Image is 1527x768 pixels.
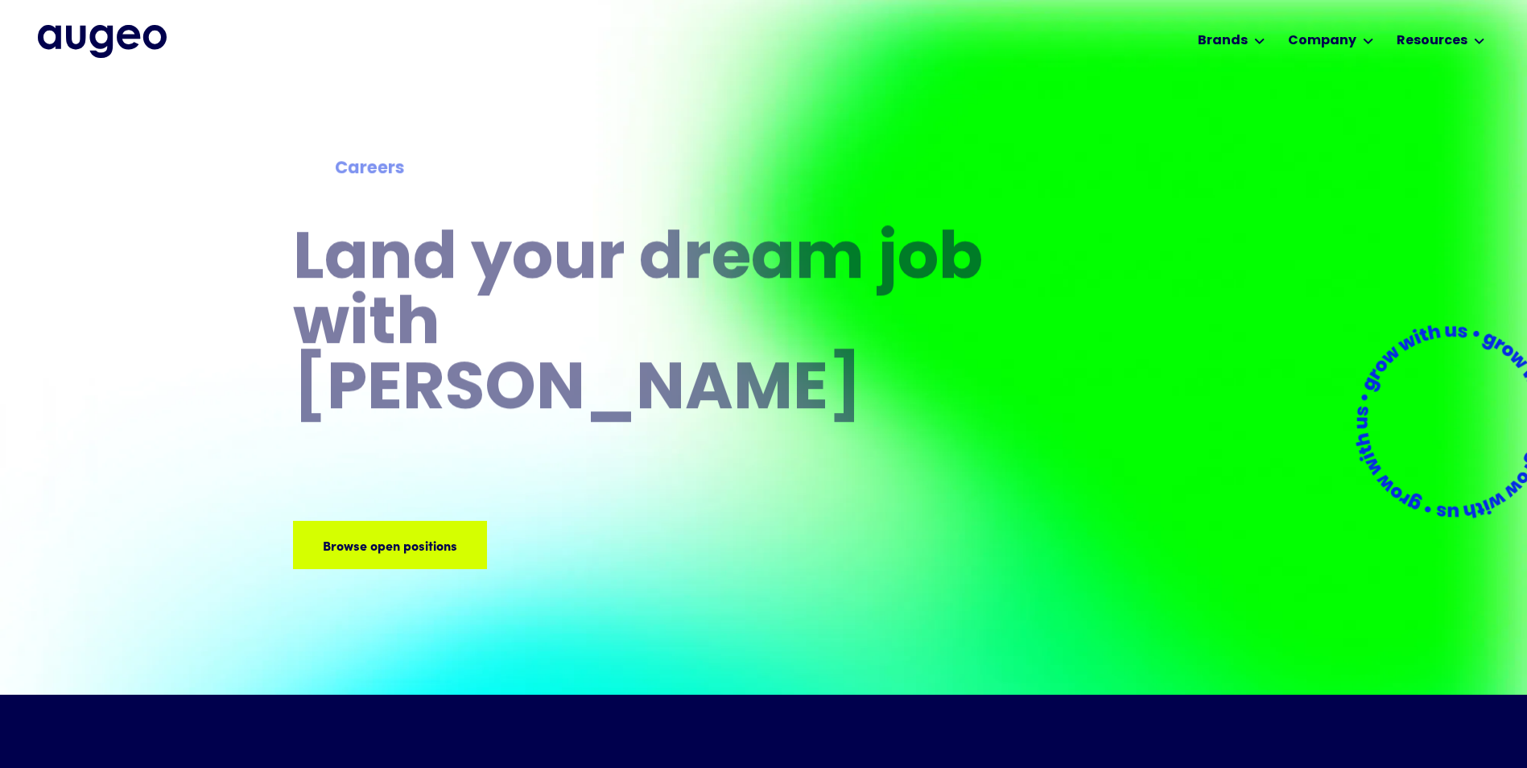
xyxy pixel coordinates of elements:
[1288,31,1356,51] div: Company
[293,229,988,424] h1: Land your dream job﻿ with [PERSON_NAME]
[1198,31,1248,51] div: Brands
[335,161,404,178] strong: Careers
[38,25,167,57] a: home
[1397,31,1467,51] div: Resources
[38,25,167,57] img: Augeo's full logo in midnight blue.
[293,521,487,569] a: Browse open positions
